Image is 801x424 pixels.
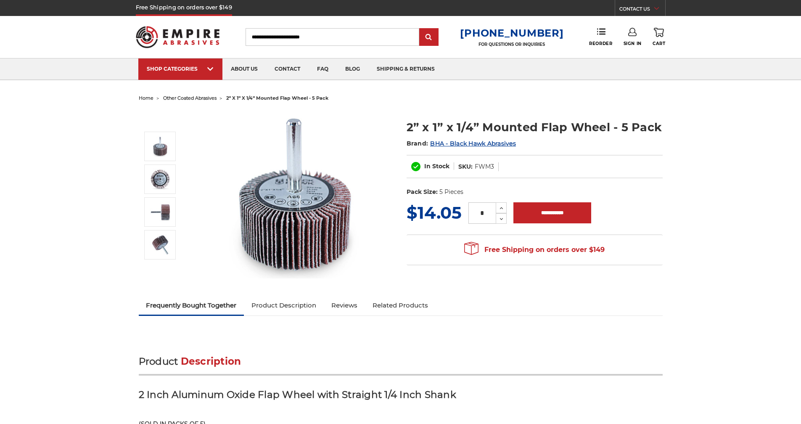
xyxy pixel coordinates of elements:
span: Free Shipping on orders over $149 [464,241,605,258]
a: faq [309,58,337,80]
span: Reorder [589,41,612,46]
a: about us [222,58,266,80]
a: Product Description [244,296,324,315]
a: home [139,95,153,101]
span: Product [139,355,178,367]
a: contact [266,58,309,80]
span: Brand: [407,140,428,147]
dt: Pack Size: [407,188,438,196]
span: Sign In [624,41,642,46]
dt: SKU: [458,162,473,171]
img: Empire Abrasives [136,21,220,53]
span: In Stock [424,162,449,170]
span: Cart [653,41,665,46]
p: FOR QUESTIONS OR INQUIRIES [460,42,563,47]
a: Frequently Bought Together [139,296,244,315]
img: 2” x 1” x 1/4” Mounted Flap Wheel - 5 Pack [150,136,171,157]
a: Reviews [324,296,365,315]
img: 2” x 1” x 1/4” Mounted Flap Wheel - 5 Pack [150,234,171,255]
a: other coated abrasives [163,95,217,101]
dd: FWM3 [475,162,494,171]
img: 2” x 1” x 1/4” Mounted Flap Wheel - 5 Pack [211,110,379,278]
img: 2” x 1” x 1/4” Mounted Flap Wheel - 5 Pack [150,169,171,190]
h1: 2” x 1” x 1/4” Mounted Flap Wheel - 5 Pack [407,119,663,135]
strong: 2 Inch Aluminum Oxide Flap Wheel with Straight 1/4 Inch Shank [139,389,456,400]
a: shipping & returns [368,58,443,80]
a: Reorder [589,28,612,46]
a: blog [337,58,368,80]
span: $14.05 [407,202,462,223]
span: Description [181,355,241,367]
div: SHOP CATEGORIES [147,66,214,72]
a: Cart [653,28,665,46]
input: Submit [420,29,437,46]
a: [PHONE_NUMBER] [460,27,563,39]
span: 2” x 1” x 1/4” mounted flap wheel - 5 pack [226,95,328,101]
dd: 5 Pieces [439,188,463,196]
a: CONTACT US [619,4,665,16]
a: BHA - Black Hawk Abrasives [430,140,516,147]
img: 2” x 1” x 1/4” Mounted Flap Wheel - 5 Pack [150,201,171,223]
a: Related Products [365,296,436,315]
